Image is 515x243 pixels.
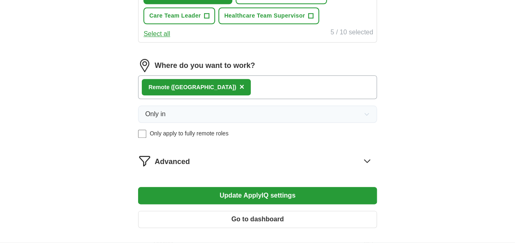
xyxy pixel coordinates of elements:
[239,81,244,93] button: ×
[138,187,377,204] button: Update ApplyIQ settings
[148,83,236,92] div: Remote ([GEOGRAPHIC_DATA])
[149,11,201,20] span: Care Team Leader
[218,7,319,24] button: Healthcare Team Supervisor
[138,59,151,72] img: location.png
[138,130,146,138] input: Only apply to fully remote roles
[143,7,215,24] button: Care Team Leader
[224,11,305,20] span: Healthcare Team Supervisor
[154,156,190,167] span: Advanced
[138,154,151,167] img: filter
[138,106,377,123] button: Only in
[331,27,373,39] div: 5 / 10 selected
[150,129,228,138] span: Only apply to fully remote roles
[154,60,255,71] label: Where do you want to work?
[143,29,170,39] button: Select all
[239,82,244,91] span: ×
[138,211,377,228] button: Go to dashboard
[145,109,166,119] span: Only in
